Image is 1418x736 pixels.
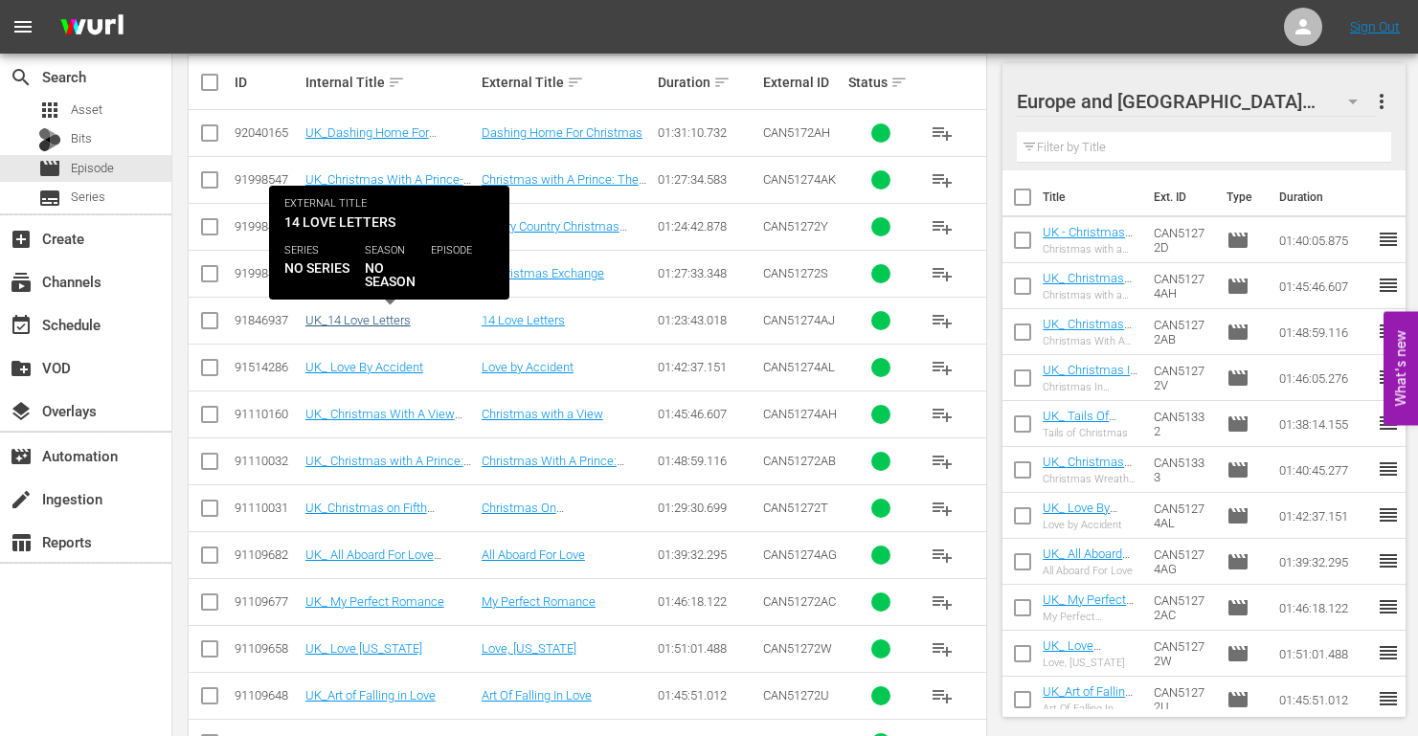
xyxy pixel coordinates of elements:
[919,438,965,484] button: playlist_add
[931,168,954,191] span: playlist_add
[763,501,828,515] span: CAN51272T
[1377,595,1400,618] span: reorder
[11,15,34,38] span: menu
[658,501,757,515] div: 01:29:30.699
[1043,519,1138,531] div: Love by Accident
[235,75,300,90] div: ID
[931,684,954,707] span: playlist_add
[1043,703,1138,715] div: Art Of Falling In Love
[1146,677,1218,723] td: CAN51272U
[1227,229,1249,252] span: Episode
[1268,170,1383,224] th: Duration
[235,219,300,234] div: 91998459
[658,219,757,234] div: 01:24:42.878
[1272,493,1377,539] td: 01:42:37.151
[658,547,757,562] div: 01:39:32.295
[763,172,836,187] span: CAN51274AK
[658,688,757,703] div: 01:45:51.012
[482,501,597,529] a: Christmas On [GEOGRAPHIC_DATA]
[235,688,300,703] div: 91109648
[1017,75,1376,128] div: Europe and [GEOGRAPHIC_DATA]
[763,454,836,468] span: CAN51272AB
[305,547,441,576] a: UK_ All Aboard For Love _BrainPower
[1043,684,1133,713] a: UK_Art of Falling in Love
[1227,321,1249,344] span: Episode
[305,125,437,154] a: UK_Dashing Home For Christmas
[1377,457,1400,480] span: reorder
[1043,225,1133,254] a: UK - Christmas With A Prince
[1227,504,1249,527] span: Episode
[1377,274,1400,297] span: reorder
[658,172,757,187] div: 01:27:34.583
[919,298,965,344] button: playlist_add
[1043,546,1130,590] a: UK_ All Aboard For Love _BrainPower
[658,125,757,140] div: 01:31:10.732
[10,531,33,554] span: Reports
[931,591,954,613] span: playlist_add
[1043,427,1138,439] div: Tails of Christmas
[10,314,33,337] span: Schedule
[482,360,574,374] a: Love by Accident
[763,594,836,609] span: CAN51272AC
[1043,473,1138,485] div: Christmas Wreaths and Ribbons
[763,360,835,374] span: CAN51274AL
[482,125,642,140] a: Dashing Home For Christmas
[305,266,450,280] a: UK_A Christmas Exchange
[658,360,757,374] div: 01:42:37.151
[1146,263,1218,309] td: CAN51274AH
[71,188,105,207] span: Series
[1309,83,1345,123] span: 210
[919,204,965,250] button: playlist_add
[482,219,627,248] a: A Very Country Christmas Homecoming
[1146,217,1218,263] td: CAN51272D
[38,99,61,122] span: Asset
[482,407,603,421] a: Christmas with a View
[919,157,965,203] button: playlist_add
[305,219,473,248] a: UK_A Very Country Christmas Homecoming
[1043,381,1138,393] div: Christmas In [GEOGRAPHIC_DATA]
[482,266,604,280] a: A Christmas Exchange
[305,594,444,609] a: UK_ My Perfect Romance
[1146,447,1218,493] td: CAN51333
[1146,401,1218,447] td: CAN51332
[919,251,965,297] button: playlist_add
[1272,401,1377,447] td: 01:38:14.155
[931,450,954,473] span: playlist_add
[235,501,300,515] div: 91110031
[1272,355,1377,401] td: 01:46:05.276
[658,313,757,327] div: 01:23:43.018
[1227,367,1249,390] span: Episode
[919,110,965,156] button: playlist_add
[763,266,828,280] span: CAN51272S
[482,71,652,94] div: External Title
[931,544,954,567] span: playlist_add
[1043,271,1132,314] a: UK_ Christmas With A View _BrainPower
[305,454,471,482] a: UK_ Christmas with A Prince: Becoming Royal
[919,345,965,390] button: playlist_add
[1370,90,1393,113] span: more_vert
[658,641,757,656] div: 01:51:01.488
[848,71,913,94] div: Status
[235,594,300,609] div: 91109677
[1043,243,1138,256] div: Christmas with a Prince
[763,688,829,703] span: CAN51272U
[235,125,300,140] div: 92040165
[71,129,92,148] span: Bits
[1043,501,1117,529] a: UK_ Love By Accident
[658,594,757,609] div: 01:46:18.122
[1377,412,1400,435] span: reorder
[482,688,592,703] a: Art Of Falling In Love
[1043,363,1137,406] a: UK_ Christmas In [GEOGRAPHIC_DATA]
[931,403,954,426] span: playlist_add
[919,626,965,672] button: playlist_add
[1384,311,1418,425] button: Open Feedback Widget
[763,75,842,90] div: External ID
[305,360,423,374] a: UK_ Love By Accident
[388,74,405,91] span: sort
[46,5,138,50] img: ans4CAIJ8jUAAAAAAAAAAAAAAAAAAAAAAAAgQb4GAAAAAAAAAAAAAAAAAAAAAAAAJMjXAAAAAAAAAAAAAAAAAAAAAAAAgAT5G...
[1043,289,1138,301] div: Christmas with a View
[1377,320,1400,343] span: reorder
[235,547,300,562] div: 91109682
[931,262,954,285] span: playlist_add
[305,407,462,435] a: UK_ Christmas With A View _BrainPower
